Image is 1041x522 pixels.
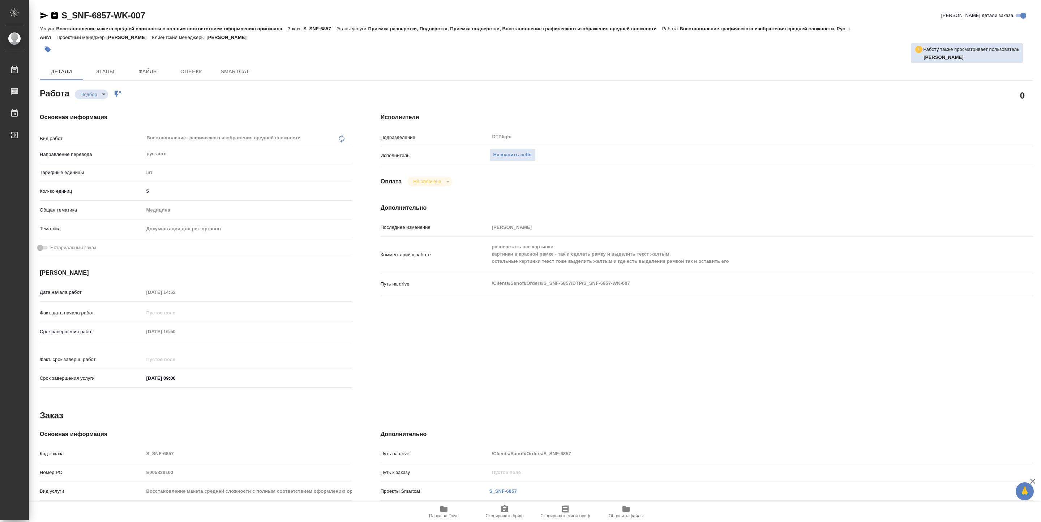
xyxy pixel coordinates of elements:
a: S_SNF-6857-WK-007 [61,10,145,20]
input: Пустое поле [144,287,207,297]
span: Назначить себя [493,151,532,159]
input: Пустое поле [144,354,207,365]
p: Тематика [40,225,144,232]
textarea: разверстать все картинки: картинки в красной рамке - так и сделать рамку и выделить текст желтым,... [489,241,979,267]
input: Пустое поле [489,467,979,478]
h4: Основная информация [40,430,352,439]
p: Тарифные единицы [40,169,144,176]
input: Пустое поле [489,448,979,459]
p: Этапы услуги [337,26,368,31]
p: Факт. срок заверш. работ [40,356,144,363]
span: Скопировать мини-бриф [540,513,590,518]
input: Пустое поле [144,326,207,337]
h4: Оплата [381,177,402,186]
p: Клиентские менеджеры [152,35,207,40]
button: Скопировать мини-бриф [535,502,596,522]
span: Нотариальный заказ [50,244,96,251]
p: Путь на drive [381,450,489,457]
p: Заказ: [288,26,303,31]
p: Путь на drive [381,280,489,288]
p: Дата начала работ [40,289,144,296]
p: Путь к заказу [381,469,489,476]
h4: Исполнители [381,113,1033,122]
p: Исполнитель [381,152,489,159]
div: Документация для рег. органов [144,223,352,235]
p: Последнее изменение [381,224,489,231]
h4: Дополнительно [381,430,1033,439]
button: Скопировать ссылку для ЯМессенджера [40,11,48,20]
button: Папка на Drive [414,502,474,522]
span: Оценки [174,67,209,76]
b: [PERSON_NAME] [924,55,964,60]
p: Вид услуги [40,488,144,495]
p: S_SNF-6857 [303,26,337,31]
p: Срок завершения работ [40,328,144,335]
input: ✎ Введи что-нибудь [144,373,207,383]
h4: Дополнительно [381,204,1033,212]
span: Этапы [87,67,122,76]
button: Назначить себя [489,149,536,161]
div: Подбор [407,177,452,186]
p: Комментарий к работе [381,251,489,258]
button: Обновить файлы [596,502,656,522]
span: SmartCat [218,67,252,76]
h4: Основная информация [40,113,352,122]
h4: [PERSON_NAME] [40,269,352,277]
p: Работа [662,26,680,31]
span: Скопировать бриф [485,513,523,518]
p: [PERSON_NAME] [107,35,152,40]
span: Папка на Drive [429,513,459,518]
p: Направление перевода [40,151,144,158]
p: [PERSON_NAME] [206,35,252,40]
p: Работу также просматривает пользователь [923,46,1019,53]
textarea: /Clients/Sanofi/Orders/S_SNF-6857/DTP/S_SNF-6857-WK-007 [489,277,979,290]
p: Проекты Smartcat [381,488,489,495]
button: 🙏 [1016,482,1034,500]
input: Пустое поле [144,467,352,478]
input: ✎ Введи что-нибудь [144,186,352,196]
button: Скопировать бриф [474,502,535,522]
p: Приемка разверстки, Подверстка, Приемка подверстки, Восстановление графического изображения средн... [368,26,662,31]
span: [PERSON_NAME] детали заказа [941,12,1013,19]
button: Скопировать ссылку [50,11,59,20]
input: Пустое поле [144,486,352,496]
span: 🙏 [1019,484,1031,499]
p: Факт. дата начала работ [40,309,144,317]
p: Восстановление макета средней сложности с полным соответствием оформлению оригинала [56,26,287,31]
input: Пустое поле [489,222,979,232]
p: Услуга [40,26,56,31]
span: Обновить файлы [609,513,644,518]
button: Добавить тэг [40,42,56,57]
h2: Заказ [40,410,63,421]
p: Номер РО [40,469,144,476]
a: S_SNF-6857 [489,488,517,494]
p: Кол-во единиц [40,188,144,195]
div: шт [144,166,352,179]
input: Пустое поле [144,308,207,318]
h2: Работа [40,86,69,99]
span: Детали [44,67,79,76]
button: Подбор [78,91,99,97]
p: Общая тематика [40,206,144,214]
h2: 0 [1020,89,1025,101]
p: Код заказа [40,450,144,457]
span: Файлы [131,67,166,76]
p: Подразделение [381,134,489,141]
p: Проектный менеджер [56,35,106,40]
p: Вид работ [40,135,144,142]
div: Медицина [144,204,352,216]
button: Не оплачена [411,178,443,184]
p: Срок завершения услуги [40,375,144,382]
input: Пустое поле [144,448,352,459]
p: Оксютович Ирина [924,54,1019,61]
div: Подбор [75,90,108,99]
